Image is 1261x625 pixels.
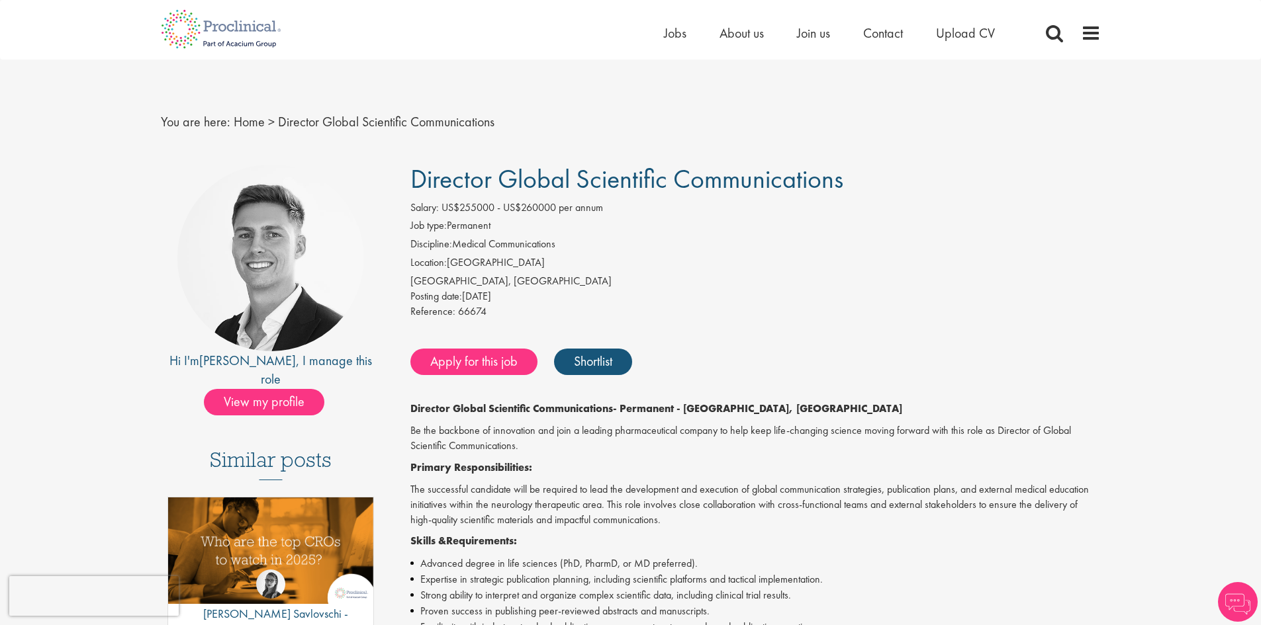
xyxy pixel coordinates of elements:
span: 66674 [458,304,487,318]
span: Director Global Scientific Communications [278,113,494,130]
strong: Skills & [410,534,446,548]
li: [GEOGRAPHIC_DATA] [410,255,1101,274]
label: Salary: [410,200,439,216]
h3: Similar posts [210,448,332,480]
a: About us [720,24,764,42]
span: > [268,113,275,130]
li: Strong ability to interpret and organize complex scientific data, including clinical trial results. [410,587,1101,603]
li: Permanent [410,218,1101,237]
img: imeage of recruiter George Watson [177,165,364,351]
label: Discipline: [410,237,452,252]
a: Link to a post [168,497,374,614]
strong: Director Global Scientific Communications [410,401,613,415]
label: Reference: [410,304,455,319]
li: Advanced degree in life sciences (PhD, PharmD, or MD preferred). [410,556,1101,571]
span: Posting date: [410,289,462,303]
a: Shortlist [554,349,632,375]
span: Director Global Scientific Communications [410,162,843,196]
span: US$255000 - US$260000 per annum [442,200,603,214]
a: Join us [797,24,830,42]
div: Hi I'm , I manage this role [161,351,381,389]
strong: Requirements: [446,534,517,548]
a: Upload CV [936,24,995,42]
li: Expertise in strategic publication planning, including scientific platforms and tactical implemen... [410,571,1101,587]
strong: Primary Responsibilities: [410,460,532,474]
li: Medical Communications [410,237,1101,255]
img: Chatbot [1218,582,1258,622]
a: breadcrumb link [234,113,265,130]
p: Be the backbone of innovation and join a leading pharmaceutical company to help keep life-changin... [410,423,1101,454]
p: The successful candidate will be required to lead the development and execution of global communi... [410,482,1101,528]
iframe: reCAPTCHA [9,576,179,616]
strong: - Permanent - [GEOGRAPHIC_DATA], [GEOGRAPHIC_DATA] [613,401,902,415]
li: Proven success in publishing peer-reviewed abstracts and manuscripts. [410,603,1101,619]
a: [PERSON_NAME] [199,352,296,369]
a: Apply for this job [410,349,537,375]
img: Top 10 CROs 2025 | Proclinical [168,497,374,604]
span: You are here: [161,113,230,130]
label: Location: [410,255,447,271]
a: Contact [863,24,903,42]
label: Job type: [410,218,447,233]
div: [GEOGRAPHIC_DATA], [GEOGRAPHIC_DATA] [410,274,1101,289]
span: View my profile [204,389,324,415]
a: View my profile [204,392,338,409]
div: [DATE] [410,289,1101,304]
a: Jobs [664,24,686,42]
img: Theodora Savlovschi - Wicks [256,569,285,599]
